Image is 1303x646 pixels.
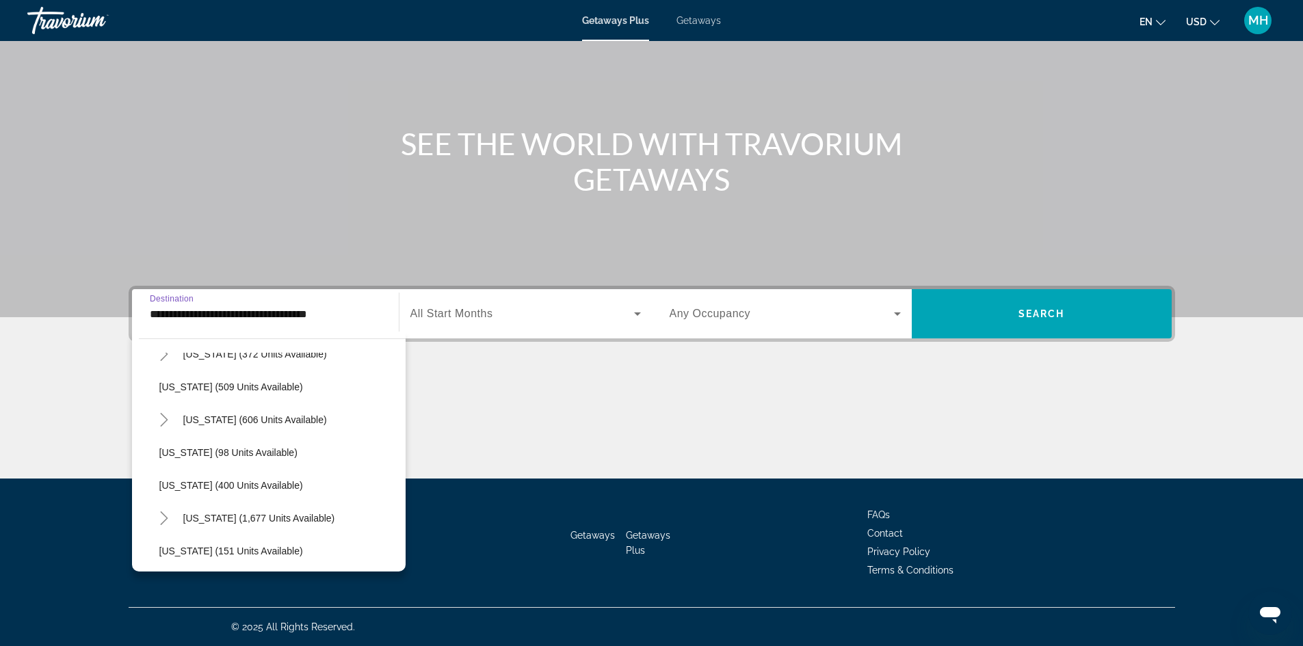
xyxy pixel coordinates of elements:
[670,308,751,319] span: Any Occupancy
[1140,16,1153,27] span: en
[626,530,670,556] a: Getaways Plus
[132,289,1172,338] div: Search widget
[150,294,194,303] span: Destination
[159,546,303,556] span: [US_STATE] (151 units available)
[176,506,342,530] button: [US_STATE] (1,677 units available)
[867,565,953,576] a: Terms & Conditions
[183,349,327,360] span: [US_STATE] (372 units available)
[153,342,176,366] button: Toggle Maine (372 units available)
[183,513,335,524] span: [US_STATE] (1,677 units available)
[1186,16,1207,27] span: USD
[912,289,1172,338] button: Search
[159,447,298,458] span: [US_STATE] (98 units available)
[176,342,334,366] button: [US_STATE] (372 units available)
[159,381,303,392] span: [US_STATE] (509 units available)
[867,528,903,539] a: Contact
[153,375,406,399] button: [US_STATE] (509 units available)
[153,440,406,465] button: [US_STATE] (98 units available)
[176,407,334,432] button: [US_STATE] (606 units available)
[1240,6,1276,35] button: User Menu
[183,414,327,425] span: [US_STATE] (606 units available)
[676,15,721,26] a: Getaways
[1248,14,1268,27] span: MH
[153,408,176,432] button: Toggle Massachusetts (606 units available)
[1140,12,1166,31] button: Change language
[570,530,615,541] a: Getaways
[395,126,908,197] h1: SEE THE WORLD WITH TRAVORIUM GETAWAYS
[153,539,406,563] button: [US_STATE] (151 units available)
[153,473,406,498] button: [US_STATE] (400 units available)
[231,621,355,632] span: © 2025 All Rights Reserved.
[867,509,890,520] a: FAQs
[27,3,164,38] a: Travorium
[159,480,303,491] span: [US_STATE] (400 units available)
[1018,308,1065,319] span: Search
[1248,591,1292,635] iframe: Button to launch messaging window
[153,507,176,530] button: Toggle Missouri (1,677 units available)
[582,15,649,26] a: Getaways Plus
[867,546,930,557] a: Privacy Policy
[410,308,493,319] span: All Start Months
[1186,12,1220,31] button: Change currency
